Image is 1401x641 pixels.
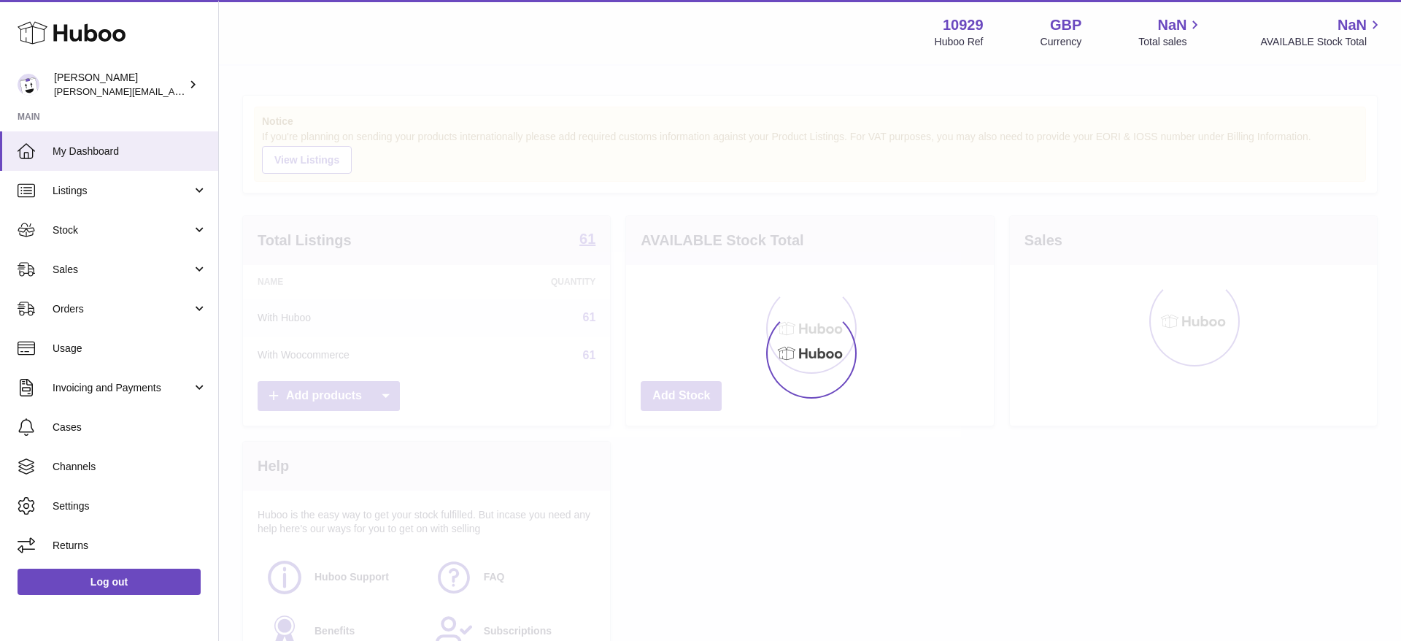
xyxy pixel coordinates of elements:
[53,381,192,395] span: Invoicing and Payments
[1338,15,1367,35] span: NaN
[53,421,207,434] span: Cases
[1260,35,1383,49] span: AVAILABLE Stock Total
[1157,15,1186,35] span: NaN
[53,302,192,316] span: Orders
[1138,15,1203,49] a: NaN Total sales
[53,342,207,356] span: Usage
[1041,35,1082,49] div: Currency
[935,35,984,49] div: Huboo Ref
[18,74,39,96] img: thomas@otesports.co.uk
[1260,15,1383,49] a: NaN AVAILABLE Stock Total
[53,263,192,277] span: Sales
[53,223,192,237] span: Stock
[1138,35,1203,49] span: Total sales
[54,71,185,99] div: [PERSON_NAME]
[53,184,192,198] span: Listings
[53,460,207,474] span: Channels
[53,145,207,158] span: My Dashboard
[1050,15,1081,35] strong: GBP
[18,569,201,595] a: Log out
[53,539,207,553] span: Returns
[943,15,984,35] strong: 10929
[54,85,293,97] span: [PERSON_NAME][EMAIL_ADDRESS][DOMAIN_NAME]
[53,499,207,513] span: Settings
